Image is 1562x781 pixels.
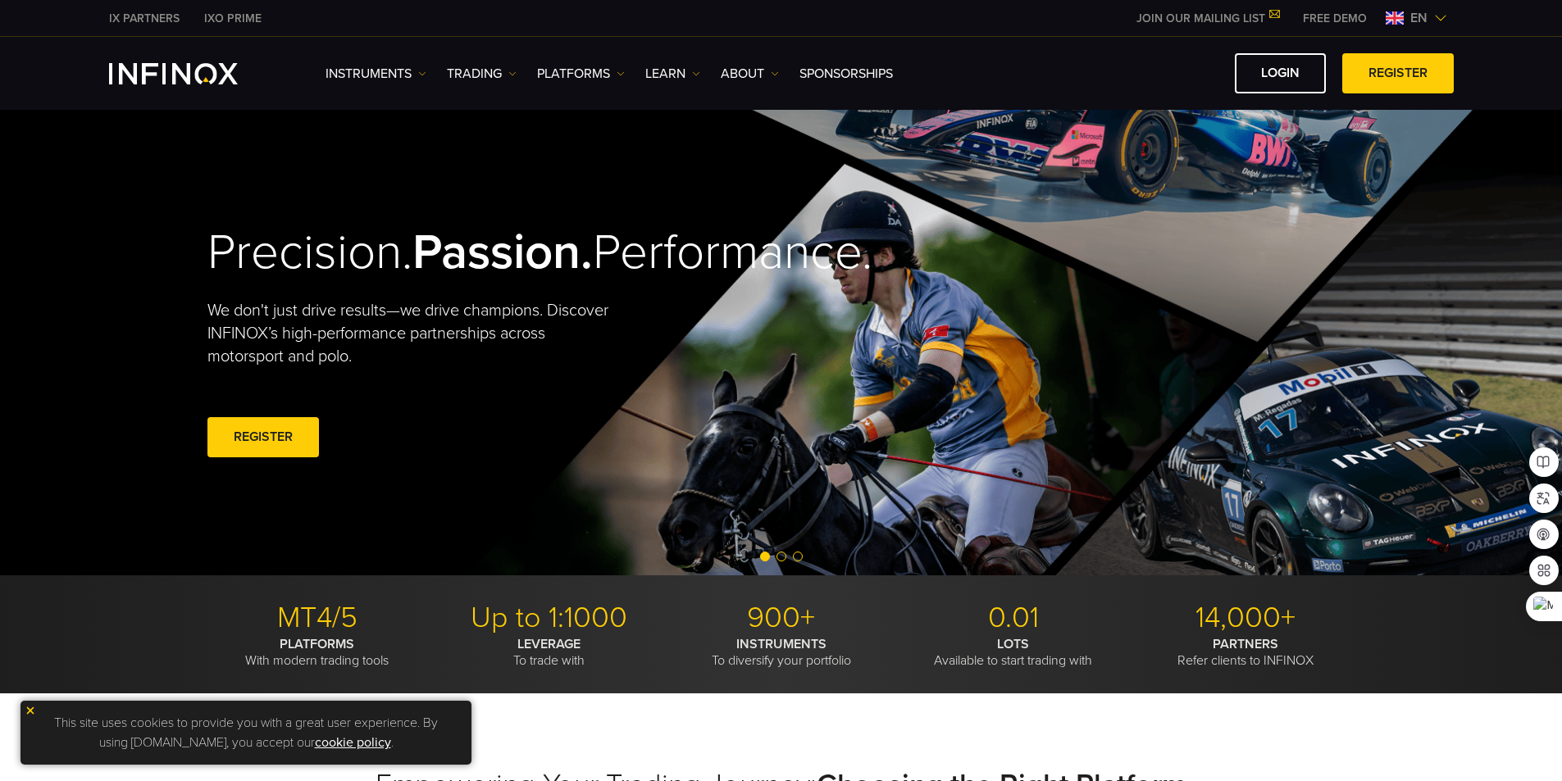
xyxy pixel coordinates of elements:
[1213,636,1278,652] strong: PARTNERS
[109,63,276,84] a: INFINOX Logo
[207,299,621,368] p: We don't just drive results—we drive champions. Discover INFINOX’s high-performance partnerships ...
[412,223,593,282] strong: Passion.
[447,64,517,84] a: TRADING
[760,552,770,561] span: Go to slide 1
[207,417,319,457] a: REGISTER
[793,552,803,561] span: Go to slide 3
[97,10,192,27] a: INFINOX
[29,709,463,756] p: This site uses cookies to provide you with a great user experience. By using [DOMAIN_NAME], you a...
[672,636,891,669] p: To diversify your portfolio
[1291,10,1379,27] a: INFINOX MENU
[25,705,36,716] img: yellow close icon
[645,64,700,84] a: Learn
[776,552,786,561] span: Go to slide 2
[672,600,891,636] p: 900+
[207,223,724,283] h2: Precision. Performance.
[1136,600,1355,636] p: 14,000+
[1342,53,1454,93] a: REGISTER
[280,636,354,652] strong: PLATFORMS
[736,636,827,652] strong: INSTRUMENTS
[1124,11,1291,25] a: JOIN OUR MAILING LIST
[904,636,1123,669] p: Available to start trading with
[1136,636,1355,669] p: Refer clients to INFINOX
[207,600,427,636] p: MT4/5
[326,64,426,84] a: Instruments
[439,600,659,636] p: Up to 1:1000
[537,64,625,84] a: PLATFORMS
[192,10,274,27] a: INFINOX
[904,600,1123,636] p: 0.01
[207,636,427,669] p: With modern trading tools
[1404,8,1434,28] span: en
[721,64,779,84] a: ABOUT
[315,734,391,751] a: cookie policy
[439,636,659,669] p: To trade with
[997,636,1029,652] strong: LOTS
[1235,53,1326,93] a: LOGIN
[517,636,581,652] strong: LEVERAGE
[799,64,893,84] a: SPONSORSHIPS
